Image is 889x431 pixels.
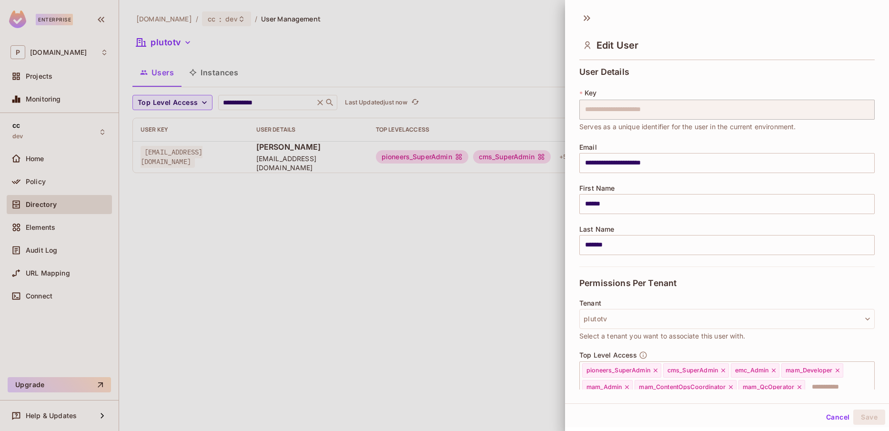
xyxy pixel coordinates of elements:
span: Tenant [579,299,601,307]
span: Email [579,144,597,151]
span: Serves as a unique identifier for the user in the current environment. [579,122,796,132]
div: cms_SuperAdmin [663,363,729,378]
span: Key [585,89,596,97]
span: Edit User [596,40,638,51]
button: Open [869,379,871,380]
span: First Name [579,185,615,192]
div: mam_QcOperator [738,380,805,394]
span: Permissions Per Tenant [579,278,677,288]
div: mam_Developer [781,363,843,378]
span: pioneers_SuperAdmin [586,367,650,374]
span: mam_Developer [786,367,832,374]
div: emc_Admin [731,363,779,378]
span: emc_Admin [735,367,768,374]
div: pioneers_SuperAdmin [582,363,661,378]
span: mam_Admin [586,383,622,391]
span: mam_ContentOpsCoordinator [639,383,726,391]
span: cms_SuperAdmin [667,367,718,374]
span: Last Name [579,226,614,233]
span: User Details [579,67,629,77]
button: Save [853,410,885,425]
span: Top Level Access [579,351,637,359]
span: mam_QcOperator [743,383,794,391]
button: plutotv [579,309,875,329]
div: mam_Admin [582,380,633,394]
button: Cancel [822,410,853,425]
div: mam_ContentOpsCoordinator [635,380,737,394]
span: Select a tenant you want to associate this user with. [579,331,745,341]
